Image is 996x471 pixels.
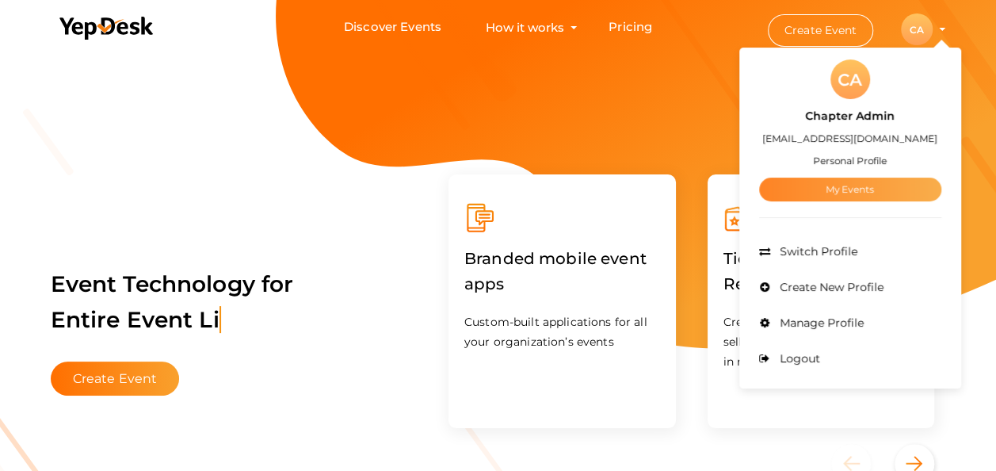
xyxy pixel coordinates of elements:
[464,234,660,308] label: Branded mobile event apps
[762,129,937,147] label: [EMAIL_ADDRESS][DOMAIN_NAME]
[805,107,895,125] label: Chapter Admin
[901,13,933,45] div: CA
[776,351,820,366] span: Logout
[896,13,937,46] button: CA
[768,14,874,47] button: Create Event
[813,155,887,167] small: Personal Profile
[776,316,864,330] span: Manage Profile
[481,13,569,42] button: How it works
[723,278,919,293] a: Ticketing & Registration
[723,234,919,308] label: Ticketing & Registration
[776,280,883,294] span: Create New Profile
[51,362,180,396] button: Create Event
[776,244,857,258] span: Switch Profile
[901,24,933,36] profile-pic: CA
[464,278,660,293] a: Branded mobile event apps
[51,247,294,358] label: Event Technology for
[464,312,660,352] p: Custom-built applications for all your organization’s events
[723,312,919,372] p: Create your event and start selling your tickets/registrations in minutes.
[759,178,941,201] a: My Events
[609,13,652,42] a: Pricing
[51,306,221,333] span: Entire Event Li
[344,13,441,42] a: Discover Events
[830,59,870,99] div: CA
